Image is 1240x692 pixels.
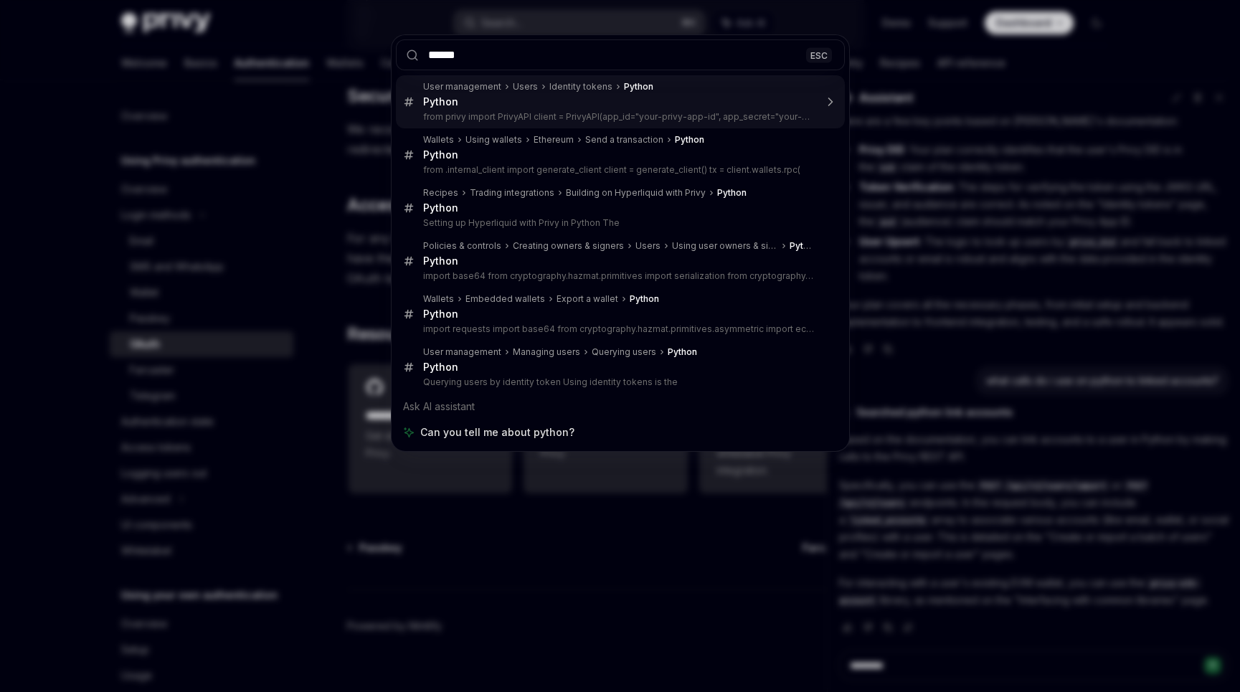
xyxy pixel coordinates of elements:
b: Python [624,81,653,92]
div: Recipes [423,187,458,199]
b: Python [423,361,458,373]
div: Embedded wallets [465,293,545,305]
div: Trading integrations [470,187,554,199]
span: Can you tell me about python? [420,425,574,440]
b: Python [675,134,704,145]
div: Creating owners & signers [513,240,624,252]
div: Wallets [423,293,454,305]
div: Users [635,240,661,252]
div: Wallets [423,134,454,146]
b: Python [668,346,697,357]
div: Querying users [592,346,656,358]
div: Managing users [513,346,580,358]
b: Python [423,148,458,161]
p: from .internal_client import generate_client client = generate_client() tx = client.wallets.rpc( [423,164,815,176]
div: Policies & controls [423,240,501,252]
div: Using user owners & signers [672,240,778,252]
p: import requests import base64 from cryptography.hazmat.primitives.asymmetric import ec from cryptog [423,323,815,335]
div: Ethereum [534,134,574,146]
div: ESC [806,47,832,62]
b: Python [630,293,659,304]
b: Python [423,308,458,320]
b: Python [790,240,819,251]
b: Python [423,255,458,267]
div: User management [423,346,501,358]
div: Users [513,81,538,93]
p: Querying users by identity token Using identity tokens is the [423,376,815,388]
p: from privy import PrivyAPI client = PrivyAPI(app_id="your-privy-app-id", app_secret="your-privy-ap [423,111,815,123]
b: Python [717,187,747,198]
b: Python [423,202,458,214]
div: Building on Hyperliquid with Privy [566,187,706,199]
div: Ask AI assistant [396,394,845,420]
b: Python [423,95,458,108]
div: Export a wallet [557,293,618,305]
div: Identity tokens [549,81,612,93]
div: User management [423,81,501,93]
p: Setting up Hyperliquid with Privy in Python The [423,217,815,229]
div: Send a transaction [585,134,663,146]
p: import base64 from cryptography.hazmat.primitives import serialization from cryptography.hazmat.pri [423,270,815,282]
div: Using wallets [465,134,522,146]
